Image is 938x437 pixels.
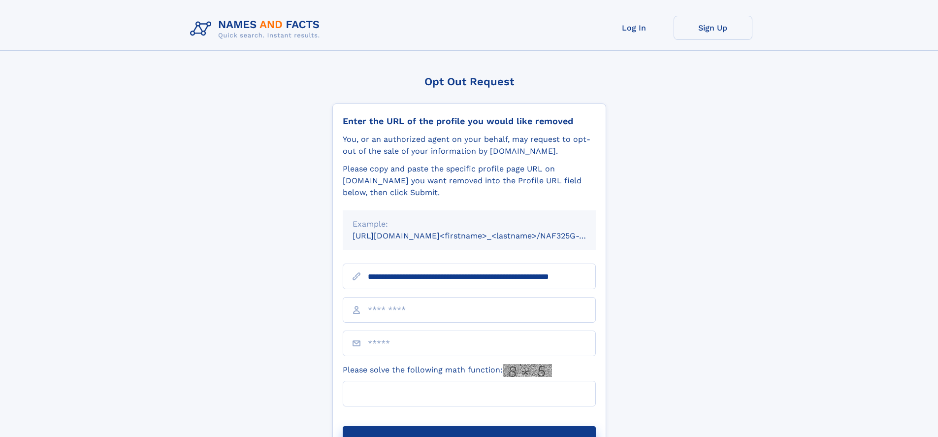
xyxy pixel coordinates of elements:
[353,218,586,230] div: Example:
[332,75,606,88] div: Opt Out Request
[353,231,615,240] small: [URL][DOMAIN_NAME]<firstname>_<lastname>/NAF325G-xxxxxxxx
[343,364,552,377] label: Please solve the following math function:
[343,116,596,127] div: Enter the URL of the profile you would like removed
[343,163,596,199] div: Please copy and paste the specific profile page URL on [DOMAIN_NAME] you want removed into the Pr...
[186,16,328,42] img: Logo Names and Facts
[595,16,674,40] a: Log In
[674,16,752,40] a: Sign Up
[343,134,596,157] div: You, or an authorized agent on your behalf, may request to opt-out of the sale of your informatio...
